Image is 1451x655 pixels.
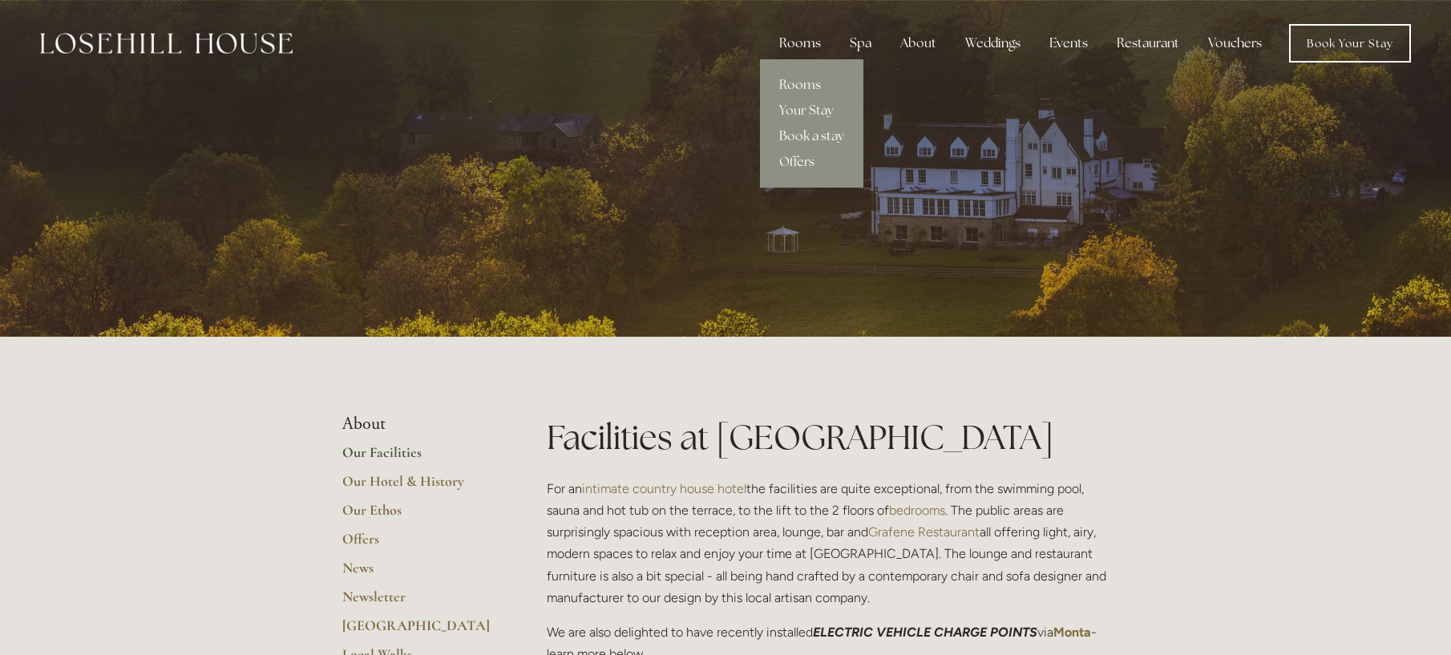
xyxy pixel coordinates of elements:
a: Grafene Restaurant [868,524,980,540]
a: Our Facilities [342,443,495,472]
a: Monta [1053,625,1091,640]
h1: Facilities at [GEOGRAPHIC_DATA] [547,414,1109,461]
a: Book Your Stay [1289,24,1411,63]
li: About [342,414,495,435]
div: Spa [837,27,884,59]
p: For an the facilities are quite exceptional, from the swimming pool, sauna and hot tub on the ter... [547,478,1109,609]
a: bedrooms [889,503,945,518]
div: Events [1037,27,1101,59]
a: Offers [760,149,863,175]
div: About [887,27,949,59]
a: Rooms [760,72,863,98]
div: Restaurant [1104,27,1192,59]
a: Your Stay [760,98,863,123]
a: intimate country house hotel [582,481,746,496]
a: Our Ethos [342,501,495,530]
div: Weddings [952,27,1033,59]
a: [GEOGRAPHIC_DATA] [342,617,495,645]
a: Book a stay [760,123,863,149]
a: News [342,559,495,588]
em: ELECTRIC VEHICLE CHARGE POINTS [813,625,1037,640]
a: Our Hotel & History [342,472,495,501]
a: Offers [342,530,495,559]
a: Newsletter [342,588,495,617]
div: Rooms [766,27,834,59]
img: Losehill House [40,33,293,54]
a: Vouchers [1195,27,1275,59]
